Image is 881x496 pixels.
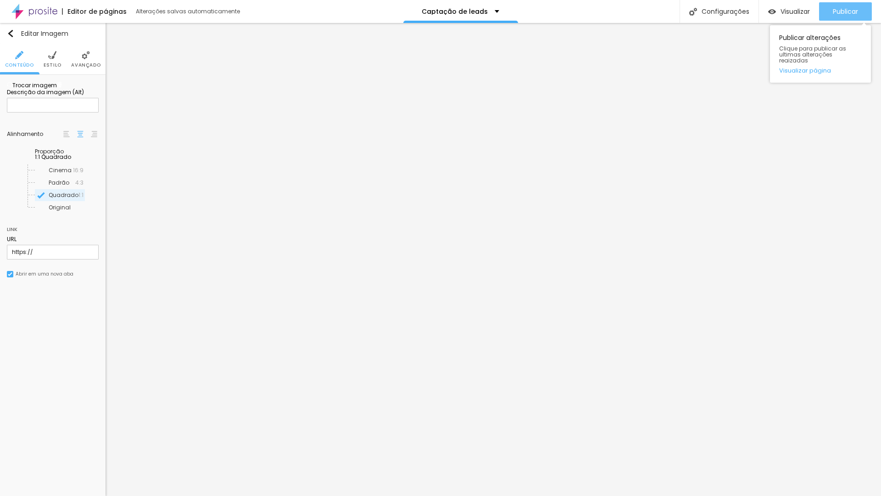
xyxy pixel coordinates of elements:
span: 1:1 [78,192,84,198]
img: Icone [7,82,12,87]
img: Icone [48,51,56,59]
span: Conteúdo [5,63,34,68]
span: Original [49,203,71,211]
span: 4:3 [75,180,84,186]
span: Clique para publicar as ultimas alterações reaizadas [779,45,862,64]
span: Publicar [833,8,858,15]
div: Publicar alterações [770,25,871,83]
img: Icone [82,51,90,59]
div: Abrir em uma nova aba [16,272,73,276]
span: 16:9 [73,168,84,173]
div: Alinhamento [7,131,62,137]
a: Visualizar página [779,68,862,73]
span: Visualizar [781,8,810,15]
span: Trocar imagem [7,81,57,89]
div: Alterações salvas automaticamente [136,9,241,14]
img: Icone [37,192,45,199]
div: URL [7,235,99,243]
img: paragraph-left-align.svg [63,131,70,137]
p: Captação de leads [422,8,488,15]
img: paragraph-right-align.svg [91,131,97,137]
span: Estilo [44,63,61,68]
span: 1:1 Quadrado [35,153,71,161]
img: Icone [7,30,14,37]
iframe: Editor [106,23,881,496]
img: Icone [689,8,697,16]
div: Link [7,224,17,234]
span: Avançado [71,63,100,68]
div: Descrição da imagem (Alt) [7,88,99,96]
img: paragraph-center-align.svg [77,131,84,137]
span: Quadrado [49,191,78,199]
span: Cinema [49,166,72,174]
span: Padrão [49,179,69,186]
div: Editor de páginas [62,8,127,15]
img: Icone [57,82,62,87]
img: view-1.svg [768,8,776,16]
button: Publicar [819,2,872,21]
div: Proporção [35,149,71,154]
div: Link [7,219,99,235]
img: Icone [15,51,23,59]
button: Visualizar [759,2,819,21]
img: Icone [8,272,12,276]
div: Editar Imagem [7,30,68,37]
